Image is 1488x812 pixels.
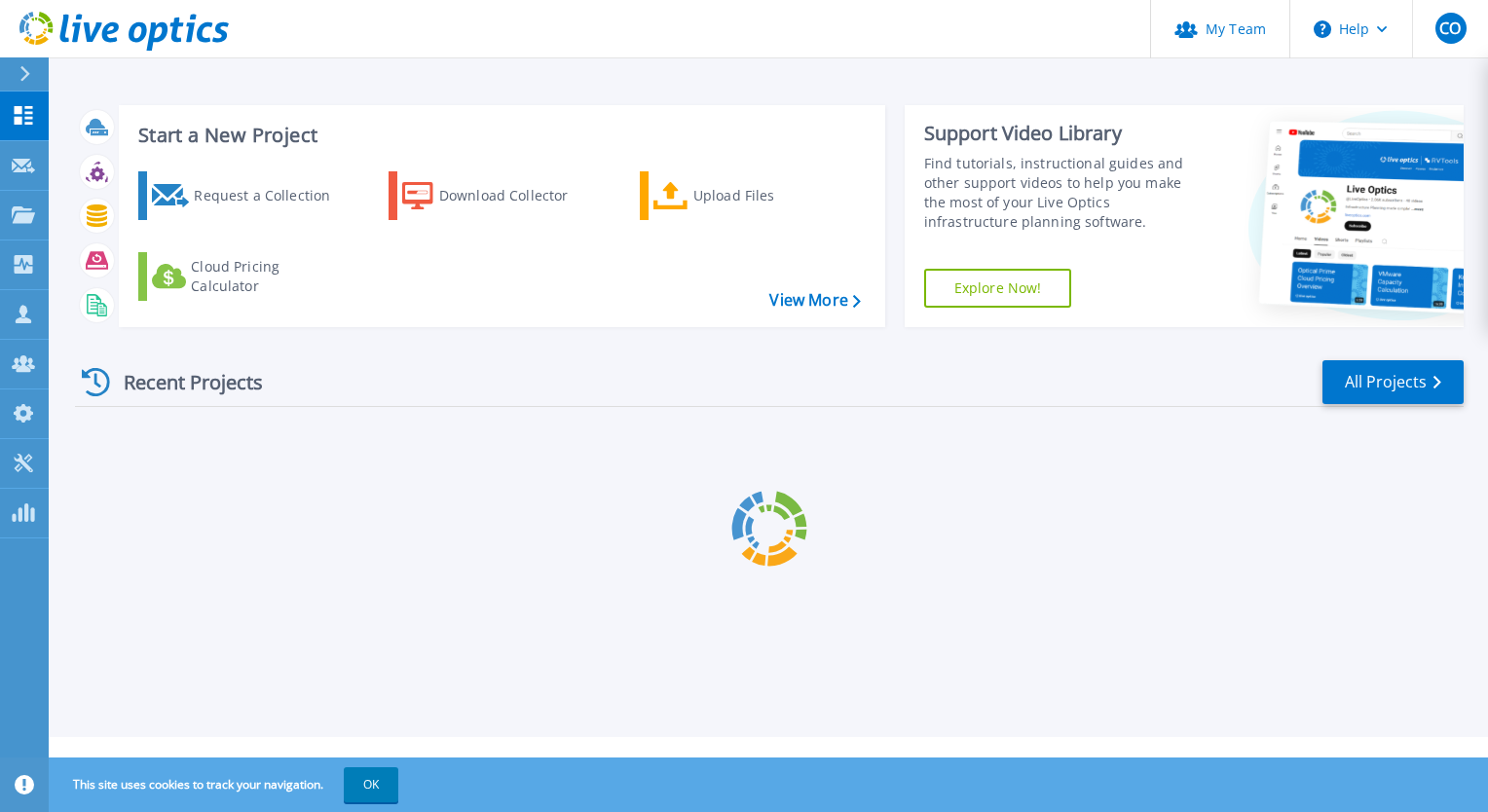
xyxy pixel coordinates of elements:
[138,252,355,301] a: Cloud Pricing Calculator
[389,171,606,220] a: Download Collector
[1439,20,1461,36] span: CO
[54,767,398,802] span: This site uses cookies to track your navigation.
[924,154,1205,232] div: Find tutorials, instructional guides and other support videos to help you make the most of your L...
[194,176,350,215] div: Request a Collection
[924,269,1072,308] a: Explore Now!
[924,121,1205,146] div: Support Video Library
[75,358,289,406] div: Recent Projects
[138,125,860,146] h3: Start a New Project
[769,291,860,310] a: View More
[640,171,857,220] a: Upload Files
[138,171,355,220] a: Request a Collection
[693,176,849,215] div: Upload Files
[344,767,398,802] button: OK
[1322,360,1464,404] a: All Projects
[439,176,595,215] div: Download Collector
[191,257,347,296] div: Cloud Pricing Calculator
